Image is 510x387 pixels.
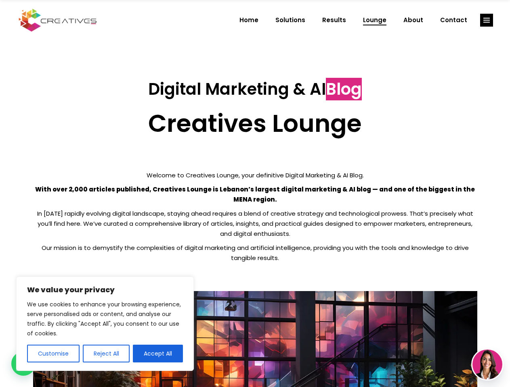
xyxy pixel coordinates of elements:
[33,79,477,99] h3: Digital Marketing & AI
[33,243,477,263] p: Our mission is to demystify the complexities of digital marketing and artificial intelligence, pr...
[275,10,305,31] span: Solutions
[27,285,183,295] p: We value your privacy
[322,10,346,31] span: Results
[440,10,467,31] span: Contact
[27,300,183,338] p: We use cookies to enhance your browsing experience, serve personalised ads or content, and analys...
[314,10,355,31] a: Results
[27,345,80,362] button: Customise
[239,10,258,31] span: Home
[267,10,314,31] a: Solutions
[395,10,432,31] a: About
[33,109,477,138] h2: Creatives Lounge
[17,8,99,33] img: Creatives
[231,10,267,31] a: Home
[16,277,194,371] div: We value your privacy
[33,208,477,239] p: In [DATE] rapidly evolving digital landscape, staying ahead requires a blend of creative strategy...
[35,185,475,204] strong: With over 2,000 articles published, Creatives Lounge is Lebanon’s largest digital marketing & AI ...
[83,345,130,362] button: Reject All
[432,10,476,31] a: Contact
[472,350,502,379] img: agent
[355,10,395,31] a: Lounge
[33,170,477,180] p: Welcome to Creatives Lounge, your definitive Digital Marketing & AI Blog.
[326,78,362,100] span: Blog
[403,10,423,31] span: About
[133,345,183,362] button: Accept All
[363,10,386,31] span: Lounge
[11,352,36,376] div: WhatsApp contact
[480,14,493,27] a: link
